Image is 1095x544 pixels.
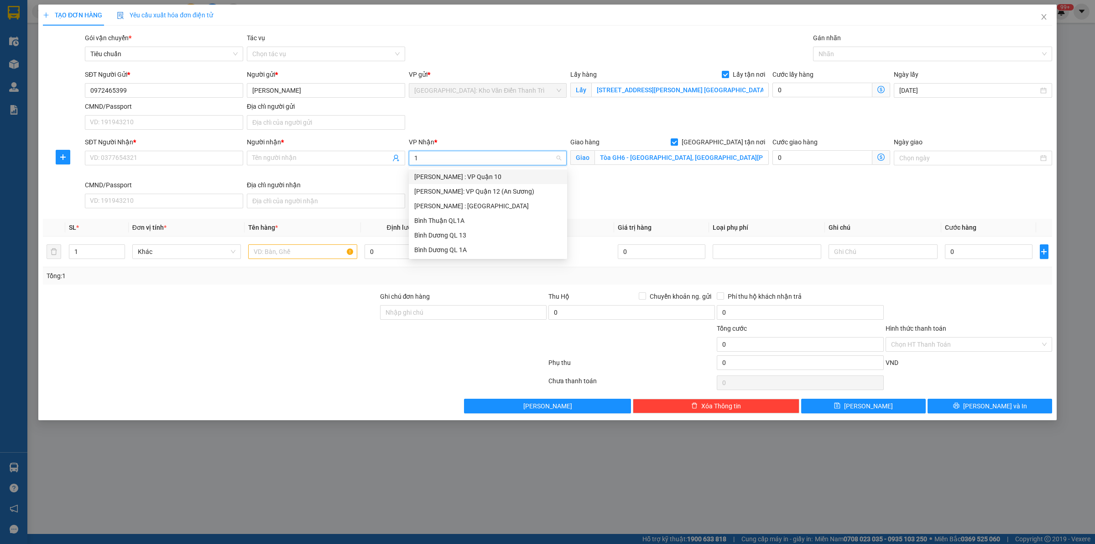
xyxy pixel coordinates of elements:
[886,359,898,366] span: VND
[886,325,946,332] label: Hình thức thanh toán
[570,138,600,146] span: Giao hàng
[646,291,715,301] span: Chuyển khoản ng. gửi
[90,47,238,61] span: Tiêu chuẩn
[1040,248,1048,255] span: plus
[772,150,872,165] input: Cước giao hàng
[85,180,243,190] div: CMND/Passport
[247,34,265,42] label: Tác vụ
[633,399,799,413] button: deleteXóa Thông tin
[247,180,405,190] div: Địa chỉ người nhận
[47,271,422,281] div: Tổng: 1
[1040,244,1048,259] button: plus
[594,150,769,165] input: Giao tận nơi
[414,84,562,97] span: Hà Nội: Kho Văn Điển Thanh Trì
[570,150,594,165] span: Giao
[409,228,567,243] div: Bình Dương QL 13
[414,245,562,255] div: Bình Dương QL 1A
[894,138,923,146] label: Ngày giao
[56,153,70,161] span: plus
[414,186,562,196] div: [PERSON_NAME]: VP Quận 12 (An Sương)
[247,69,405,79] div: Người gửi
[618,244,705,259] input: 0
[724,291,805,301] span: Phí thu hộ khách nhận trả
[963,401,1027,411] span: [PERSON_NAME] và In
[43,12,49,18] span: plus
[247,101,405,111] div: Địa chỉ người gửi
[387,224,419,231] span: Định lượng
[69,224,76,231] span: SL
[138,245,235,259] span: Khác
[132,224,167,231] span: Đơn vị tính
[801,399,926,413] button: save[PERSON_NAME]
[899,153,1038,163] input: Ngày giao
[409,169,567,184] div: Hồ Chí Minh : VP Quận 10
[85,34,131,42] span: Gói vận chuyển
[414,201,562,211] div: [PERSON_NAME] : [GEOGRAPHIC_DATA]
[409,213,567,228] div: Bình Thuận QL1A
[877,86,885,93] span: dollar-circle
[380,293,430,300] label: Ghi chú đơn hàng
[717,325,747,332] span: Tổng cước
[844,401,893,411] span: [PERSON_NAME]
[813,34,841,42] label: Gán nhãn
[117,12,124,19] img: icon
[591,83,769,97] input: Lấy tận nơi
[953,402,959,410] span: printer
[772,71,813,78] label: Cước lấy hàng
[834,402,840,410] span: save
[547,376,716,392] div: Chưa thanh toán
[409,199,567,213] div: Hồ Chí Minh : Kho Quận 12
[877,153,885,161] span: dollar-circle
[523,401,572,411] span: [PERSON_NAME]
[1031,5,1057,30] button: Close
[928,399,1052,413] button: printer[PERSON_NAME] và In
[618,224,652,231] span: Giá trị hàng
[678,137,769,147] span: [GEOGRAPHIC_DATA] tận nơi
[570,83,591,97] span: Lấy
[117,11,213,19] span: Yêu cầu xuất hóa đơn điện tử
[729,69,769,79] span: Lấy tận nơi
[409,69,567,79] div: VP gửi
[248,224,278,231] span: Tên hàng
[894,71,918,78] label: Ngày lấy
[247,115,405,130] input: Địa chỉ của người gửi
[43,11,102,19] span: TẠO ĐƠN HÀNG
[85,137,243,147] div: SĐT Người Nhận
[709,219,825,237] th: Loại phụ phí
[247,137,405,147] div: Người nhận
[47,244,61,259] button: delete
[772,138,818,146] label: Cước giao hàng
[414,216,562,226] div: Bình Thuận QL1A
[547,358,716,374] div: Phụ thu
[392,154,400,162] span: user-add
[409,138,434,146] span: VP Nhận
[945,224,976,231] span: Cước hàng
[85,101,243,111] div: CMND/Passport
[1040,13,1048,21] span: close
[247,194,405,208] input: Địa chỉ của người nhận
[548,293,569,300] span: Thu Hộ
[829,244,937,259] input: Ghi Chú
[409,184,567,199] div: Hồ Chí Minh: VP Quận 12 (An Sương)
[691,402,698,410] span: delete
[409,243,567,257] div: Bình Dương QL 1A
[56,150,70,164] button: plus
[464,399,631,413] button: [PERSON_NAME]
[380,305,547,320] input: Ghi chú đơn hàng
[772,83,872,97] input: Cước lấy hàng
[825,219,941,237] th: Ghi chú
[85,69,243,79] div: SĐT Người Gửi
[414,230,562,240] div: Bình Dương QL 13
[899,85,1038,95] input: Ngày lấy
[701,401,741,411] span: Xóa Thông tin
[414,172,562,182] div: [PERSON_NAME] : VP Quận 10
[248,244,357,259] input: VD: Bàn, Ghế
[570,71,597,78] span: Lấy hàng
